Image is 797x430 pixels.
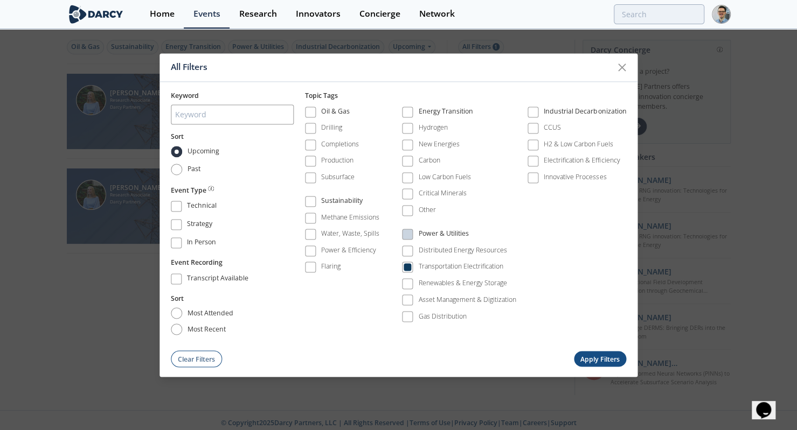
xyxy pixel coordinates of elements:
[544,156,620,166] div: Electrification & Efficiency
[321,245,376,255] div: Power & Efficiency
[296,10,341,18] div: Innovators
[171,258,223,267] button: Event Recording
[544,107,626,119] div: Industrial Decarbonization
[171,186,206,195] span: Event Type
[187,273,248,286] div: Transcript Available
[171,91,199,100] span: Keyword
[321,172,355,182] div: Subsurface
[419,262,503,272] div: Transportation Electrification
[419,156,440,166] div: Carbon
[321,262,341,272] div: Flaring
[544,139,613,149] div: H2 & Low Carbon Fuels
[321,123,342,133] div: Drilling
[359,10,400,18] div: Concierge
[171,164,182,175] input: Past
[574,351,627,367] button: Apply Filters
[321,196,363,209] div: Sustainability
[208,186,214,192] img: information.svg
[188,165,200,174] span: Past
[419,172,471,182] div: Low Carbon Fuels
[305,91,338,100] span: Topic Tags
[614,4,704,24] input: Advanced Search
[187,238,216,251] div: In Person
[419,311,467,321] div: Gas Distribution
[419,205,436,215] div: Other
[171,294,184,304] button: Sort
[171,294,184,303] span: Sort
[171,146,182,157] input: Upcoming
[171,307,182,319] input: most attended
[171,258,223,267] span: Event Recording
[188,308,233,318] span: most attended
[150,10,175,18] div: Home
[419,295,516,305] div: Asset Management & Digitization
[188,324,226,334] span: most recent
[171,351,223,368] button: Clear Filters
[321,156,354,166] div: Production
[171,323,182,335] input: most recent
[67,5,126,24] img: logo-wide.svg
[712,5,731,24] img: Profile
[188,146,219,156] span: Upcoming
[321,213,379,222] div: Methane Emissions
[544,172,606,182] div: Innovative Processes
[752,387,786,419] iframe: chat widget
[321,229,379,239] div: Water, Waste, Spills
[239,10,277,18] div: Research
[321,107,350,119] div: Oil & Gas
[171,57,612,77] div: All Filters
[171,132,184,142] button: Sort
[419,139,460,149] div: New Energies
[419,10,455,18] div: Network
[187,220,212,232] div: Strategy
[419,245,507,255] div: Distributed Energy Resources
[419,278,507,288] div: Renewables & Energy Storage
[321,139,359,149] div: Completions
[544,123,561,133] div: CCUS
[193,10,220,18] div: Events
[419,123,448,133] div: Hydrogen
[171,105,294,125] input: Keyword
[419,107,473,119] div: Energy Transition
[419,229,469,242] div: Power & Utilities
[419,189,467,199] div: Critical Minerals
[187,201,217,214] div: Technical
[171,186,214,195] button: Event Type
